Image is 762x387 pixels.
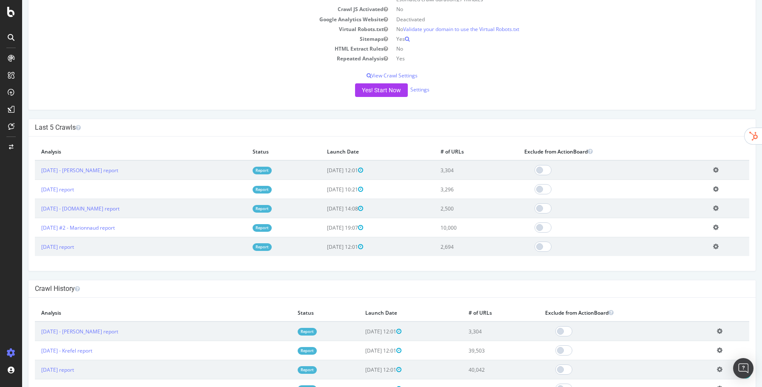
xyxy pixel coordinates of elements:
[19,205,97,212] a: [DATE] - [DOMAIN_NAME] report
[305,167,341,174] span: [DATE] 12:01
[370,4,727,14] td: No
[19,167,96,174] a: [DATE] - [PERSON_NAME] report
[733,358,753,378] div: Open Intercom Messenger
[370,54,727,63] td: Yes
[496,143,685,160] th: Exclude from ActionBoard
[343,366,379,373] span: [DATE] 12:01
[305,205,341,212] span: [DATE] 14:08
[230,186,250,193] a: Report
[337,304,440,322] th: Launch Date
[343,328,379,335] span: [DATE] 12:01
[517,304,688,322] th: Exclude from ActionBoard
[230,224,250,231] a: Report
[13,14,370,24] td: Google Analytics Website
[19,347,70,354] a: [DATE] - Krefel report
[440,341,517,360] td: 39,503
[305,224,341,231] span: [DATE] 19:07
[13,24,370,34] td: Virtual Robots.txt
[370,24,727,34] td: No
[13,34,370,44] td: Sitemaps
[13,4,370,14] td: Crawl JS Activated
[343,347,379,354] span: [DATE] 12:01
[412,160,496,180] td: 3,304
[381,26,497,33] a: Validate your domain to use the Virtual Robots.txt
[13,54,370,63] td: Repeated Analysis
[19,224,93,231] a: [DATE] #2 - Marionnaud report
[13,304,269,322] th: Analysis
[276,366,295,373] a: Report
[19,366,52,373] a: [DATE] report
[224,143,298,160] th: Status
[230,243,250,250] a: Report
[230,205,250,212] a: Report
[370,44,727,54] td: No
[269,304,337,322] th: Status
[440,322,517,341] td: 3,304
[276,347,295,354] a: Report
[276,328,295,335] a: Report
[412,199,496,218] td: 2,500
[19,243,52,250] a: [DATE] report
[412,143,496,160] th: # of URLs
[412,237,496,256] td: 2,694
[333,83,386,97] button: Yes! Start Now
[305,243,341,250] span: [DATE] 12:01
[13,123,727,132] h4: Last 5 Crawls
[13,143,224,160] th: Analysis
[13,285,727,293] h4: Crawl History
[13,44,370,54] td: HTML Extract Rules
[19,328,96,335] a: [DATE] - [PERSON_NAME] report
[388,86,407,94] a: Settings
[230,167,250,174] a: Report
[370,14,727,24] td: Deactivated
[412,180,496,199] td: 3,296
[412,218,496,237] td: 10,000
[370,34,727,44] td: Yes
[440,304,517,322] th: # of URLs
[299,143,412,160] th: Launch Date
[440,360,517,379] td: 40,042
[19,186,52,193] a: [DATE] report
[305,186,341,193] span: [DATE] 10:21
[13,72,727,79] p: View Crawl Settings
